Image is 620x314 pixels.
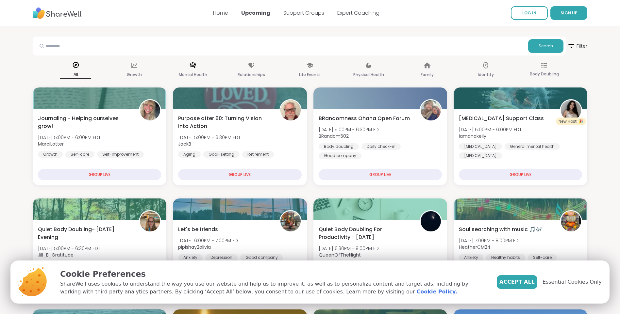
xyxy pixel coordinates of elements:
[38,226,132,241] span: Quiet Body Doubling- [DATE] Evening
[459,254,483,261] div: Anxiety
[127,71,142,79] p: Growth
[319,252,361,258] b: QueenOfTheNight
[361,143,401,150] div: Daily check-in
[522,10,536,16] span: LOG IN
[486,254,525,261] div: Healthy habits
[299,71,321,79] p: Life Events
[421,211,441,231] img: QueenOfTheNight
[178,169,301,180] div: GROUP LIVE
[319,143,359,150] div: Body doubling
[561,10,578,16] span: SIGN UP
[203,151,240,158] div: Goal-setting
[178,244,211,250] b: pipishay2olivia
[459,143,502,150] div: [MEDICAL_DATA]
[60,71,91,79] p: All
[459,133,486,139] b: iamanakeily
[528,254,557,261] div: Self-care
[38,115,132,130] span: Journaling - Helping ourselves grow!
[38,245,100,252] span: [DATE] 5:00PM - 6:30PM EDT
[319,152,361,159] div: Good company
[205,254,238,261] div: Depression
[178,115,272,130] span: Purpose after 60: Turning Vision into Action
[539,43,553,49] span: Search
[459,126,522,133] span: [DATE] 5:00PM - 6:00PM EDT
[319,115,410,122] span: BRandomness Ohana Open Forum
[238,71,265,79] p: Relationships
[353,71,384,79] p: Physical Health
[417,288,457,296] a: Cookie Policy.
[421,71,434,79] p: Family
[530,70,559,78] p: Body Doubling
[459,226,542,233] span: Soul searching with music 🎵🎶
[179,71,207,79] p: Mental Health
[567,38,587,54] span: Filter
[213,9,228,17] a: Home
[567,37,587,55] button: Filter
[38,151,63,158] div: Growth
[319,133,349,139] b: BRandom502
[241,9,270,17] a: Upcoming
[511,6,548,20] a: LOG IN
[459,169,582,180] div: GROUP LIVE
[140,211,160,231] img: Jill_B_Gratitude
[178,226,218,233] span: Let's be friends
[33,4,82,22] img: ShareWell Nav Logo
[561,100,581,120] img: iamanakeily
[38,141,64,147] b: MarciLotter
[178,254,203,261] div: Anxiety
[319,245,381,252] span: [DATE] 6:30PM - 8:00PM EDT
[528,39,563,53] button: Search
[280,100,301,120] img: JackB
[65,151,94,158] div: Self-care
[478,71,494,79] p: Identity
[60,280,486,296] p: ShareWell uses cookies to understand the way you use our website and help us to improve it, as we...
[319,169,442,180] div: GROUP LIVE
[459,152,502,159] div: [MEDICAL_DATA]
[459,244,491,250] b: HeatherCM24
[319,226,412,241] span: Quiet Body Doubling For Productivity - [DATE]
[60,268,486,280] p: Cookie Preferences
[280,211,301,231] img: pipishay2olivia
[140,100,160,120] img: MarciLotter
[178,151,201,158] div: Aging
[283,9,324,17] a: Support Groups
[38,169,161,180] div: GROUP LIVE
[556,118,586,125] div: New Host! 🎉
[337,9,379,17] a: Expert Coaching
[242,151,274,158] div: Retirement
[38,252,74,258] b: Jill_B_Gratitude
[178,141,191,147] b: JackB
[499,278,535,286] span: Accept All
[459,115,544,122] span: [MEDICAL_DATA] Support Class
[550,6,587,20] button: SIGN UP
[178,237,240,244] span: [DATE] 6:00PM - 7:00PM EDT
[543,278,602,286] span: Essential Cookies Only
[561,211,581,231] img: HeatherCM24
[319,126,381,133] span: [DATE] 5:00PM - 6:30PM EDT
[505,143,560,150] div: General mental health
[421,100,441,120] img: BRandom502
[459,237,521,244] span: [DATE] 7:00PM - 8:00PM EDT
[240,254,283,261] div: Good company
[38,134,101,141] span: [DATE] 5:00PM - 6:00PM EDT
[97,151,144,158] div: Self-Improvement
[497,275,537,289] button: Accept All
[178,134,241,141] span: [DATE] 5:00PM - 6:30PM EDT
